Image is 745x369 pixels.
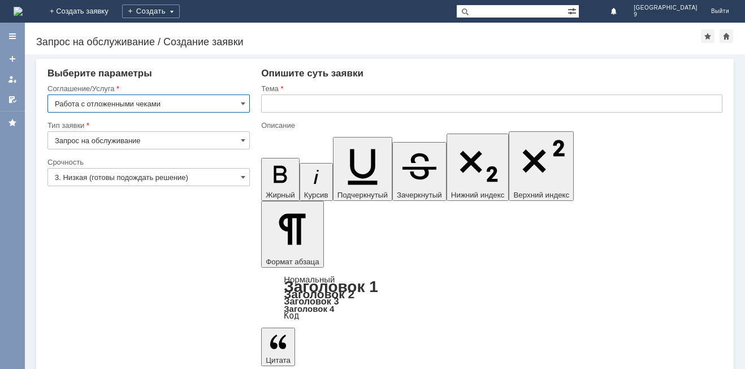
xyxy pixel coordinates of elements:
[284,311,299,321] a: Код
[284,296,339,306] a: Заголовок 3
[14,7,23,16] img: logo
[392,142,447,201] button: Зачеркнутый
[568,5,579,16] span: Расширенный поиск
[720,29,733,43] div: Сделать домашней страницей
[261,68,363,79] span: Опишите суть заявки
[14,7,23,16] a: Перейти на домашнюю страницу
[337,191,388,199] span: Подчеркнутый
[284,288,354,301] a: Заголовок 2
[261,276,722,320] div: Формат абзаца
[447,134,509,201] button: Нижний индекс
[261,158,300,201] button: Жирный
[266,356,291,364] span: Цитата
[701,29,714,43] div: Добавить в избранное
[300,163,333,201] button: Курсив
[451,191,505,199] span: Нижний индекс
[266,258,319,266] span: Формат абзаца
[47,85,248,92] div: Соглашение/Услуга
[36,36,701,48] div: Запрос на обслуживание / Создание заявки
[304,191,328,199] span: Курсив
[513,191,569,199] span: Верхний индекс
[261,122,720,129] div: Описание
[3,50,21,68] a: Создать заявку
[3,91,21,109] a: Мои согласования
[47,158,248,166] div: Срочность
[3,70,21,88] a: Мои заявки
[47,68,152,79] span: Выберите параметры
[47,122,248,129] div: Тип заявки
[634,5,698,11] span: [GEOGRAPHIC_DATA]
[261,328,295,366] button: Цитата
[634,11,698,18] span: 9
[509,131,574,201] button: Верхний индекс
[284,304,334,314] a: Заголовок 4
[397,191,442,199] span: Зачеркнутый
[122,5,180,18] div: Создать
[284,278,378,295] a: Заголовок 1
[266,191,295,199] span: Жирный
[261,201,323,268] button: Формат абзаца
[261,85,720,92] div: Тема
[333,137,392,201] button: Подчеркнутый
[284,274,335,284] a: Нормальный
